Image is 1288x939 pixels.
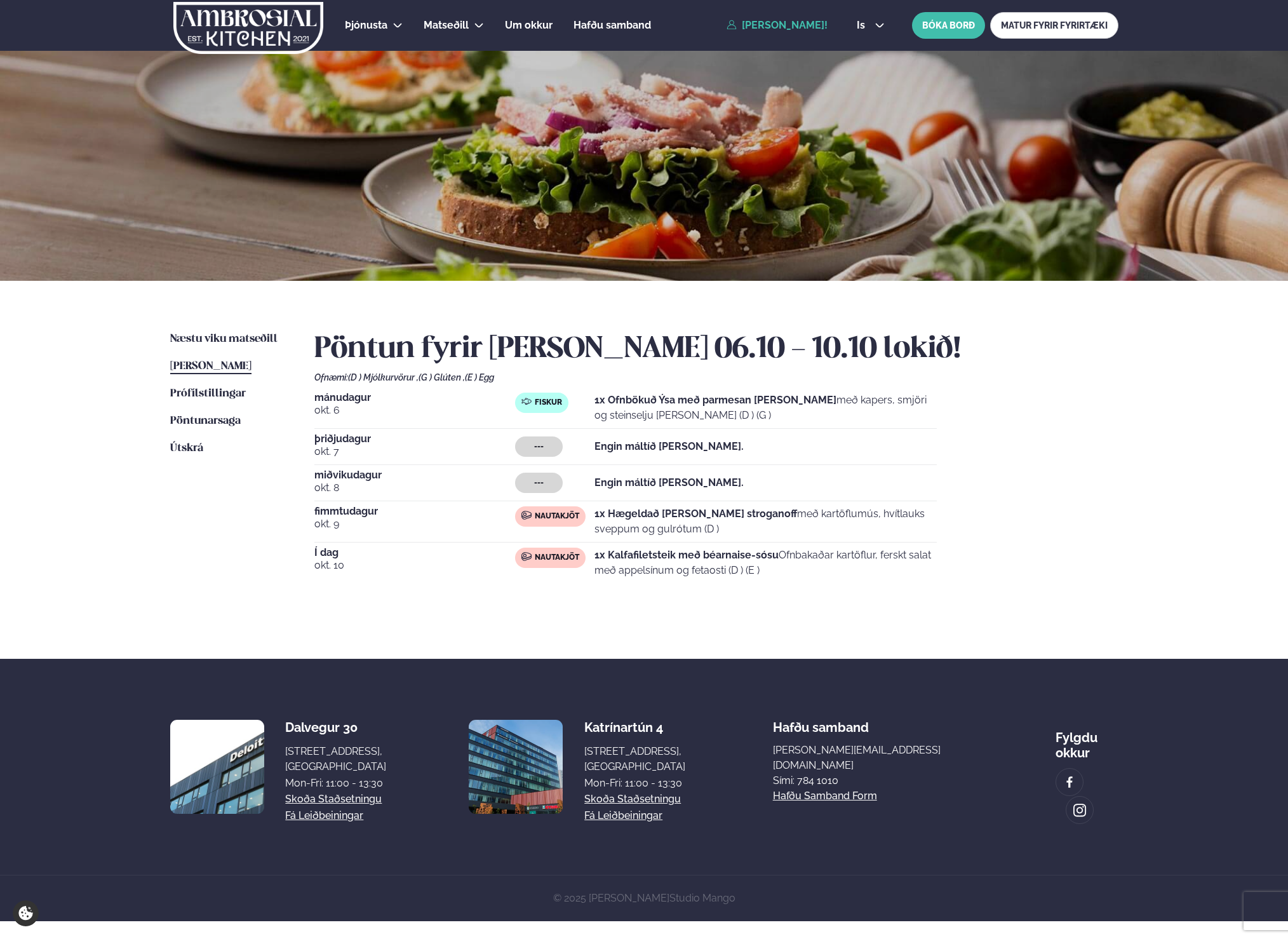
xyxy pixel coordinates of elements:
[419,372,465,382] span: (G ) Glúten ,
[594,506,936,537] p: með kartöflumús, hvítlauks sveppum og gulrótum (D )
[424,19,469,31] span: Matseðill
[469,720,563,814] img: image alt
[594,440,744,452] strong: Engin máltíð [PERSON_NAME].
[574,19,651,31] span: Hafðu samband
[285,792,382,807] a: Skoða staðsetningu
[594,508,797,520] strong: 1x Hægeldað [PERSON_NAME] stroganoff
[173,2,325,54] img: logo
[584,808,662,823] a: Fá leiðbeiningar
[584,744,685,774] div: [STREET_ADDRESS], [GEOGRAPHIC_DATA]
[594,393,936,423] p: með kapers, smjöri og steinselju [PERSON_NAME] (D ) (G )
[553,892,735,904] span: © 2025 [PERSON_NAME]
[594,548,936,578] p: Ofnbakaðar kartöflur, ferskt salat með appelsínum og fetaosti (D ) (E )
[1056,769,1083,795] a: image alt
[521,510,532,520] img: beef.svg
[535,553,579,563] span: Nautakjöt
[345,19,387,31] span: Þjónusta
[990,12,1118,39] a: MATUR FYRIR FYRIRTÆKI
[424,18,469,33] a: Matseðill
[912,12,985,39] button: BÓKA BORÐ
[773,773,969,788] p: Sími: 784 1010
[1073,803,1087,818] img: image alt
[170,386,246,402] a: Prófílstillingar
[314,444,516,459] span: okt. 7
[594,549,779,561] strong: 1x Kalfafiletsteik með béarnaise-sósu
[170,414,241,429] a: Pöntunarsaga
[857,20,869,30] span: is
[314,372,1118,382] div: Ofnæmi:
[727,20,828,31] a: [PERSON_NAME]!
[170,388,246,399] span: Prófílstillingar
[285,720,386,735] div: Dalvegur 30
[314,558,516,573] span: okt. 10
[345,18,387,33] a: Þjónusta
[285,744,386,774] div: [STREET_ADDRESS], [GEOGRAPHIC_DATA]
[314,434,516,444] span: þriðjudagur
[314,403,516,418] span: okt. 6
[314,393,516,403] span: mánudagur
[285,808,363,823] a: Fá leiðbeiningar
[773,710,869,735] span: Hafðu samband
[348,372,419,382] span: (D ) Mjólkurvörur ,
[170,443,203,454] span: Útskrá
[170,415,241,426] span: Pöntunarsaga
[1066,797,1093,823] a: image alt
[584,776,685,791] div: Mon-Fri: 11:00 - 13:30
[847,20,894,30] button: is
[535,398,562,408] span: Fiskur
[314,332,1118,367] h2: Pöntun fyrir [PERSON_NAME] 06.10 - 10.10 lokið!
[1056,720,1118,760] div: Fylgdu okkur
[521,551,532,562] img: beef.svg
[521,396,532,407] img: fish.svg
[505,18,553,33] a: Um okkur
[314,517,516,532] span: okt. 9
[669,892,735,904] a: Studio Mango
[505,19,553,31] span: Um okkur
[170,720,264,814] img: image alt
[170,441,203,456] a: Útskrá
[314,470,516,480] span: miðvikudagur
[584,792,681,807] a: Skoða staðsetningu
[773,743,969,773] a: [PERSON_NAME][EMAIL_ADDRESS][DOMAIN_NAME]
[170,332,278,347] a: Næstu viku matseðill
[170,361,252,372] span: [PERSON_NAME]
[170,359,252,374] a: [PERSON_NAME]
[314,480,516,496] span: okt. 8
[285,776,386,791] div: Mon-Fri: 11:00 - 13:30
[314,548,516,558] span: Í dag
[534,478,544,488] span: ---
[534,442,544,452] span: ---
[13,900,39,926] a: Cookie settings
[170,334,278,344] span: Næstu viku matseðill
[1063,775,1077,790] img: image alt
[574,18,651,33] a: Hafðu samband
[584,720,685,735] div: Katrínartún 4
[594,394,836,406] strong: 1x Ofnbökuð Ýsa með parmesan [PERSON_NAME]
[535,511,579,522] span: Nautakjöt
[465,372,494,382] span: (E ) Egg
[314,506,516,517] span: fimmtudagur
[773,788,877,804] a: Hafðu samband form
[594,476,744,489] strong: Engin máltíð [PERSON_NAME].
